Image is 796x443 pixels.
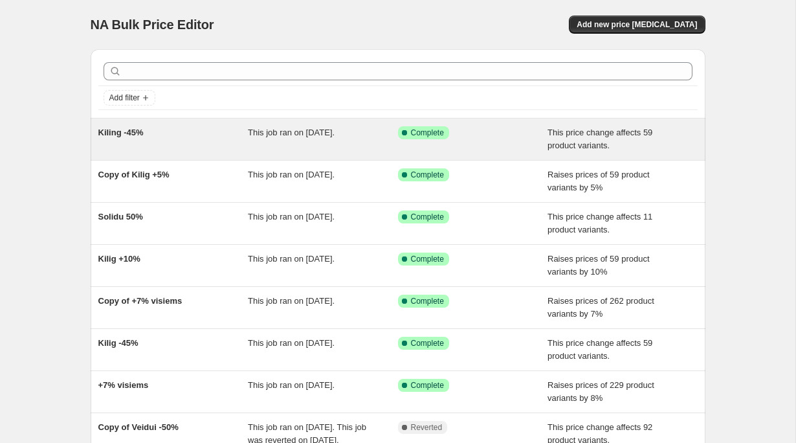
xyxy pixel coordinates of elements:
span: This job ran on [DATE]. [248,338,335,348]
span: Kiling -45% [98,128,144,137]
span: Add filter [109,93,140,103]
span: Complete [411,380,444,391]
span: Kilig +10% [98,254,140,264]
span: Raises prices of 59 product variants by 5% [547,170,650,192]
span: This price change affects 59 product variants. [547,128,652,150]
span: This job ran on [DATE]. [248,212,335,221]
span: NA Bulk Price Editor [91,17,214,32]
span: This price change affects 59 product variants. [547,338,652,361]
span: Solidu 50% [98,212,143,221]
span: Copy of Kilig +5% [98,170,170,179]
span: This job ran on [DATE]. [248,128,335,137]
span: This job ran on [DATE]. [248,254,335,264]
span: +7% visiems [98,380,149,390]
span: This job ran on [DATE]. [248,296,335,306]
button: Add filter [104,90,155,106]
span: Raises prices of 262 product variants by 7% [547,296,654,319]
span: Complete [411,212,444,222]
span: Copy of +7% visiems [98,296,182,306]
span: Raises prices of 59 product variants by 10% [547,254,650,277]
span: Kilig -45% [98,338,138,348]
span: This job ran on [DATE]. [248,170,335,179]
span: Reverted [411,422,443,433]
button: Add new price [MEDICAL_DATA] [569,16,705,34]
span: Copy of Veidui -50% [98,422,179,432]
span: This price change affects 11 product variants. [547,212,652,234]
span: Complete [411,170,444,180]
span: Complete [411,128,444,138]
span: Raises prices of 229 product variants by 8% [547,380,654,403]
span: Complete [411,338,444,348]
span: Add new price [MEDICAL_DATA] [577,19,697,30]
span: Complete [411,296,444,306]
span: This job ran on [DATE]. [248,380,335,390]
span: Complete [411,254,444,264]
